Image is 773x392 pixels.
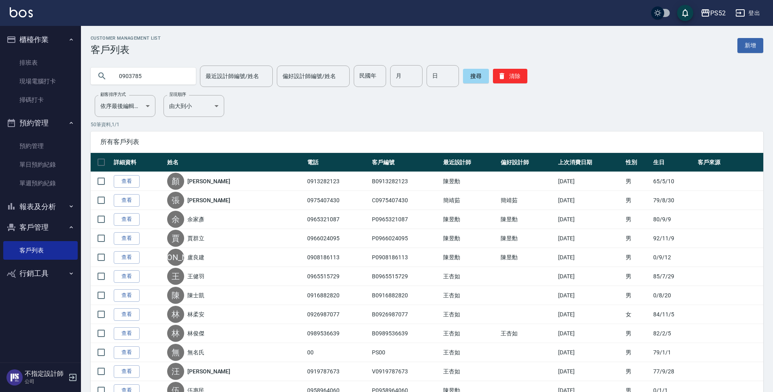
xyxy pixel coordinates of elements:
[114,346,140,359] a: 查看
[167,325,184,342] div: 林
[463,69,489,83] button: 搜尋
[6,369,23,386] img: Person
[499,248,556,267] td: 陳昱勳
[187,291,204,299] a: 陳士凱
[3,217,78,238] button: 客戶管理
[441,343,499,362] td: 王杏如
[732,6,763,21] button: 登出
[556,305,624,324] td: [DATE]
[167,287,184,304] div: 陳
[624,267,651,286] td: 男
[114,308,140,321] a: 查看
[441,191,499,210] td: 簡靖茹
[305,267,370,286] td: 0965515729
[651,305,696,324] td: 84/11/5
[187,253,204,261] a: 盧良建
[556,191,624,210] td: [DATE]
[651,210,696,229] td: 80/9/9
[187,196,230,204] a: [PERSON_NAME]
[167,192,184,209] div: 張
[624,305,651,324] td: 女
[187,348,204,356] a: 無名氏
[112,153,165,172] th: 詳細資料
[441,286,499,305] td: 王杏如
[114,194,140,207] a: 查看
[187,367,230,375] a: [PERSON_NAME]
[114,175,140,188] a: 查看
[187,215,204,223] a: 余家彥
[441,210,499,229] td: 陳昱勳
[305,343,370,362] td: 00
[556,248,624,267] td: [DATE]
[167,344,184,361] div: 無
[651,324,696,343] td: 82/2/5
[710,8,726,18] div: PS52
[624,210,651,229] td: 男
[696,153,763,172] th: 客戶來源
[624,172,651,191] td: 男
[441,324,499,343] td: 王杏如
[10,7,33,17] img: Logo
[165,153,305,172] th: 姓名
[499,191,556,210] td: 簡靖茹
[556,343,624,362] td: [DATE]
[556,172,624,191] td: [DATE]
[370,153,441,172] th: 客戶編號
[3,196,78,217] button: 報表及分析
[187,234,204,242] a: 賈群立
[624,343,651,362] td: 男
[677,5,693,21] button: save
[370,210,441,229] td: P0965321087
[624,324,651,343] td: 男
[3,155,78,174] a: 單日預約紀錄
[651,267,696,286] td: 85/7/29
[697,5,729,21] button: PS52
[114,213,140,226] a: 查看
[370,267,441,286] td: B0965515729
[25,370,66,378] h5: 不指定設計師
[3,53,78,72] a: 排班表
[305,210,370,229] td: 0965321087
[651,229,696,248] td: 92/11/9
[187,272,204,280] a: 王健羽
[3,241,78,260] a: 客戶列表
[187,329,204,337] a: 林俊傑
[164,95,224,117] div: 由大到小
[3,91,78,109] a: 掃碼打卡
[167,249,184,266] div: [PERSON_NAME]
[305,153,370,172] th: 電話
[305,305,370,324] td: 0926987077
[651,286,696,305] td: 0/8/20
[651,343,696,362] td: 79/1/1
[441,248,499,267] td: 陳昱勳
[556,286,624,305] td: [DATE]
[651,191,696,210] td: 79/8/30
[167,306,184,323] div: 林
[556,153,624,172] th: 上次消費日期
[370,248,441,267] td: P0908186113
[441,267,499,286] td: 王杏如
[370,191,441,210] td: C0975407430
[114,251,140,264] a: 查看
[651,153,696,172] th: 生日
[493,69,527,83] button: 清除
[737,38,763,53] a: 新增
[624,248,651,267] td: 男
[624,153,651,172] th: 性別
[100,91,126,97] label: 顧客排序方式
[370,324,441,343] td: B0989536639
[624,229,651,248] td: 男
[370,343,441,362] td: PS00
[624,362,651,381] td: 男
[441,362,499,381] td: 王杏如
[114,327,140,340] a: 查看
[91,44,161,55] h3: 客戶列表
[441,305,499,324] td: 王杏如
[305,172,370,191] td: 0913282123
[624,286,651,305] td: 男
[100,138,754,146] span: 所有客戶列表
[114,289,140,302] a: 查看
[3,29,78,50] button: 櫃檯作業
[499,153,556,172] th: 偏好設計師
[3,263,78,284] button: 行銷工具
